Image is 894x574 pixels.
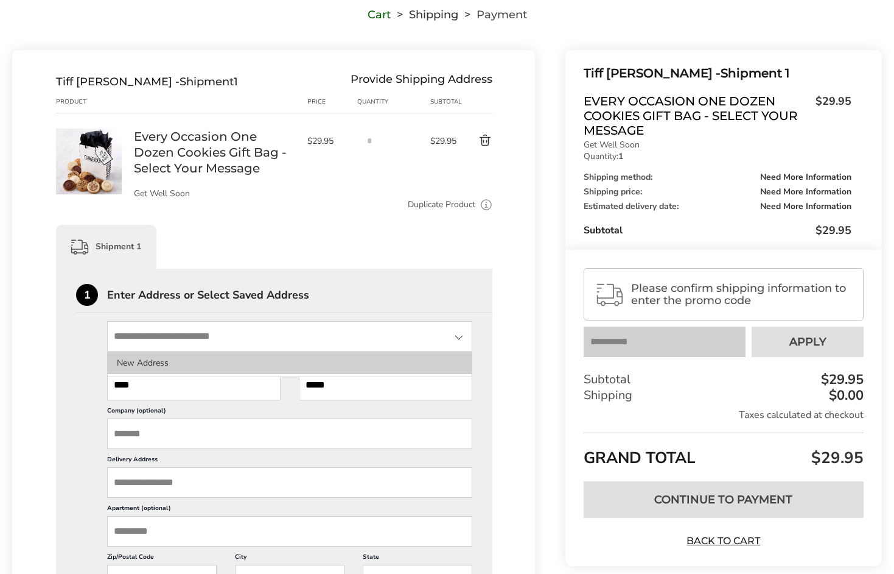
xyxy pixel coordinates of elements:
span: $29.95 [809,94,851,135]
div: Quantity [357,97,430,107]
label: Apartment (optional) [107,504,472,516]
div: Provide Shipping Address [351,75,492,88]
div: Shipping [584,388,864,403]
span: Need More Information [760,173,851,182]
span: $29.95 [430,135,458,147]
div: Subtotal [584,372,864,388]
div: Subtotal [430,97,458,107]
img: Every Occasion One Dozen Cookies Gift Bag - Select Your Message [56,129,122,194]
span: Tiff [PERSON_NAME] - [56,75,180,88]
span: Tiff [PERSON_NAME] - [584,66,721,80]
div: Estimated delivery date: [584,202,851,211]
div: Subtotal [584,223,851,238]
div: Shipping method: [584,173,851,182]
span: Payment [477,10,527,19]
a: Duplicate Product [408,198,475,211]
p: Get Well Soon [134,190,295,198]
li: New Address [108,352,472,374]
div: Price [307,97,358,107]
div: Shipment 1 [584,63,851,83]
input: Quantity input [357,129,382,153]
div: Shipment 1 [56,225,156,269]
input: Delivery Address [107,467,472,498]
a: Back to Cart [681,534,766,548]
button: Continue to Payment [584,481,864,518]
div: 1 [76,284,98,306]
input: Last Name [299,370,472,400]
div: Enter Address or Select Saved Address [107,289,492,300]
div: GRAND TOTAL [584,433,864,472]
div: Shipment [56,75,238,88]
p: Quantity: [584,152,851,161]
a: Every Occasion One Dozen Cookies Gift Bag - Select Your Message [134,129,295,176]
a: Every Occasion One Dozen Cookies Gift Bag - Select Your Message$29.95 [584,94,851,138]
label: Company (optional) [107,406,472,419]
span: Apply [789,336,826,347]
span: Every Occasion One Dozen Cookies Gift Bag - Select Your Message [584,94,809,138]
input: Apartment [107,516,472,547]
div: Product [56,97,134,107]
span: $29.95 [815,223,851,238]
li: Shipping [391,10,458,19]
div: $29.95 [818,373,864,386]
label: Delivery Address [107,455,472,467]
span: Please confirm shipping information to enter the promo code [631,282,853,306]
span: 1 [234,75,238,88]
a: Every Occasion One Dozen Cookies Gift Bag - Select Your Message [56,128,122,140]
input: Company [107,419,472,449]
button: Delete product [458,133,492,148]
a: Cart [368,10,391,19]
span: $29.95 [307,135,352,147]
div: $0.00 [826,389,864,402]
label: City [235,553,344,565]
p: Get Well Soon [584,141,851,149]
div: Taxes calculated at checkout [584,408,864,422]
span: Need More Information [760,188,851,196]
span: Need More Information [760,202,851,211]
label: Zip/Postal Code [107,553,217,565]
span: $29.95 [808,447,864,469]
strong: 1 [618,151,623,162]
input: State [107,321,472,352]
label: State [363,553,472,565]
input: First Name [107,370,281,400]
button: Apply [752,327,864,357]
div: Shipping price: [584,188,851,196]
